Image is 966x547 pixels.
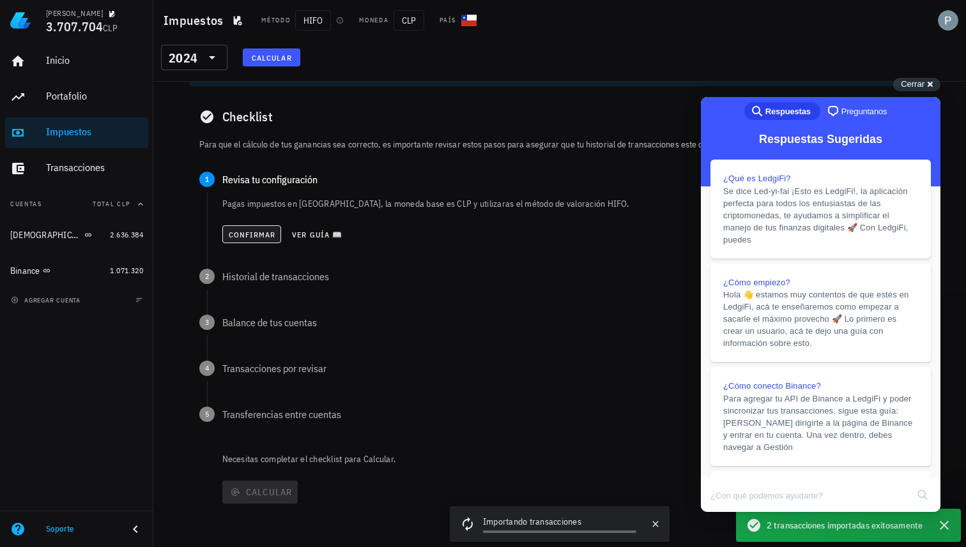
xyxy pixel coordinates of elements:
[110,266,143,275] span: 1.071.320
[46,90,143,102] div: Portafolio
[440,15,456,26] div: País
[169,52,197,64] div: 2024
[893,78,940,91] button: Cerrar
[199,269,215,284] span: 2
[46,524,118,534] div: Soporte
[261,15,290,26] div: Método
[222,363,921,373] div: Transacciones por revisar
[767,518,923,532] span: 2 transacciones importadas exitosamente
[46,161,143,174] div: Transacciones
[199,407,215,422] span: 5
[46,8,103,19] div: [PERSON_NAME]
[251,53,292,63] span: Calcular
[228,230,276,239] span: Confirmar
[222,225,282,243] button: Confirmar
[220,453,931,465] p: Necesitas completar el checklist para Calcular.
[199,361,215,376] span: 4
[359,15,388,26] div: Moneda
[901,79,924,89] span: Cerrar
[5,220,148,250] a: [DEMOGRAPHIC_DATA] 2.636.384
[222,174,921,184] div: Revisa tu configuración
[222,317,921,327] div: Balance de tus cuentas
[222,197,921,210] p: Pagas impuestos en [GEOGRAPHIC_DATA], la moneda base es CLP y utilizaras el método de valoración ...
[199,315,215,330] span: 3
[461,13,477,28] div: CL-icon
[13,296,80,304] span: agregar cuenta
[483,515,636,530] div: Importando transacciones
[46,126,143,138] div: Impuestos
[938,10,958,31] div: avatar
[10,10,31,31] img: LedgiFi
[46,18,103,35] span: 3.707.704
[199,172,215,187] span: 1
[291,230,342,239] span: Ver guía 📖
[8,294,86,306] button: agregar cuenta
[5,255,148,286] a: Binance 1.071.320
[286,225,348,243] button: Ver guía 📖
[46,54,143,66] div: Inicio
[222,271,921,281] div: Historial de transacciones
[5,46,148,77] a: Inicio
[295,10,331,31] span: HIFO
[93,200,130,208] span: Total CLP
[243,49,300,66] button: Calcular
[701,97,940,512] iframe: Help Scout Beacon - Live Chat, Contact Form, and Knowledge Base
[222,409,921,419] div: Transferencias entre cuentas
[110,230,143,239] span: 2.636.384
[5,82,148,112] a: Portafolio
[161,45,227,70] div: 2024
[10,266,40,276] div: Binance
[189,96,931,137] div: Checklist
[103,22,118,34] span: CLP
[199,137,921,151] p: Para que el cálculo de tus ganancias sea correcto, es importante revisar estos pasos para asegura...
[394,10,424,31] span: CLP
[164,10,228,31] h1: Impuestos
[5,117,148,148] a: Impuestos
[10,230,82,241] div: [DEMOGRAPHIC_DATA]
[5,189,148,220] button: CuentasTotal CLP
[5,153,148,184] a: Transacciones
